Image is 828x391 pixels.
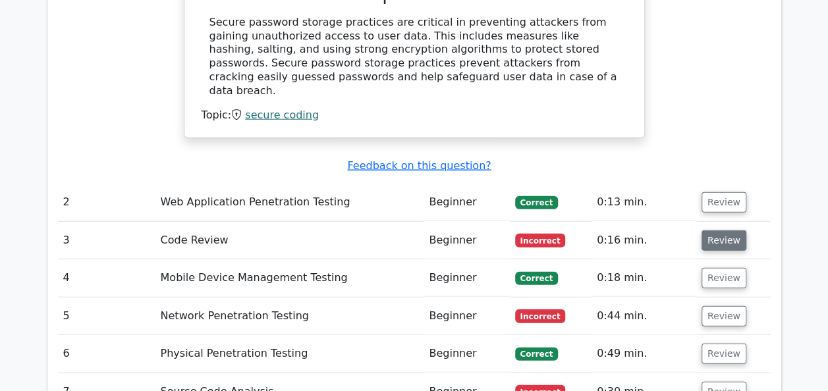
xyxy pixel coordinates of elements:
td: Beginner [424,298,509,335]
button: Review [702,268,746,288]
button: Review [702,230,746,251]
div: Secure password storage practices are critical in preventing attackers from gaining unauthorized ... [209,16,619,98]
a: Feedback on this question? [347,159,491,172]
td: Mobile Device Management Testing [155,259,424,297]
td: 5 [58,298,155,335]
td: Beginner [424,259,509,297]
td: 4 [58,259,155,297]
td: 0:44 min. [592,298,696,335]
td: Physical Penetration Testing [155,335,424,373]
div: Topic: [202,109,627,122]
td: Network Penetration Testing [155,298,424,335]
td: 6 [58,335,155,373]
td: Beginner [424,222,509,259]
td: 3 [58,222,155,259]
span: Correct [515,348,558,361]
a: secure coding [245,109,319,121]
td: Code Review [155,222,424,259]
span: Correct [515,272,558,285]
span: Correct [515,196,558,209]
span: Incorrect [515,309,566,323]
td: 2 [58,184,155,221]
button: Review [702,344,746,364]
button: Review [702,306,746,326]
td: 0:16 min. [592,222,696,259]
td: Beginner [424,184,509,221]
button: Review [702,192,746,213]
td: 0:49 min. [592,335,696,373]
td: Web Application Penetration Testing [155,184,424,221]
td: 0:18 min. [592,259,696,297]
span: Incorrect [515,234,566,247]
td: 0:13 min. [592,184,696,221]
td: Beginner [424,335,509,373]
